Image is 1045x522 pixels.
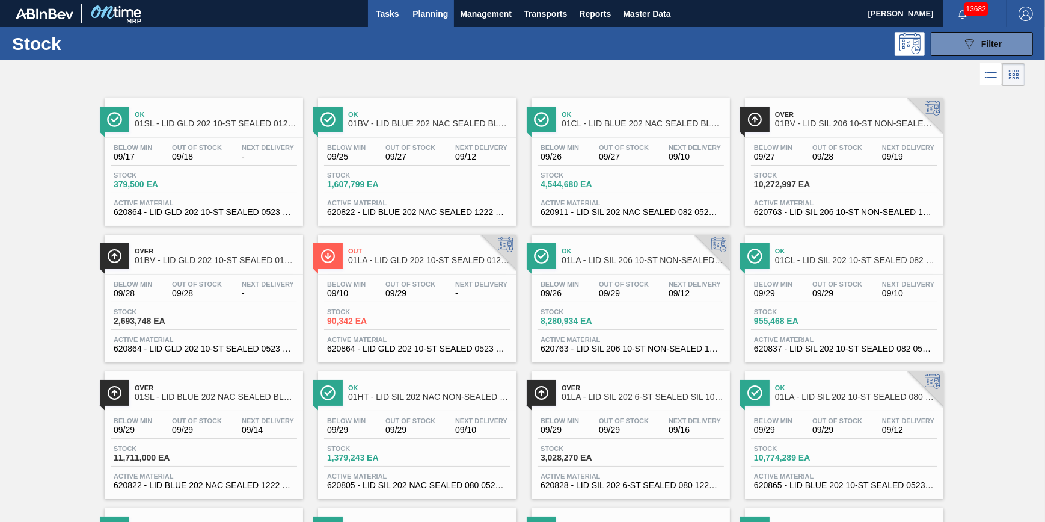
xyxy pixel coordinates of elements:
[385,152,435,161] span: 09/27
[327,172,411,179] span: Stock
[541,180,625,189] span: 4,544,680 EA
[541,208,721,217] span: 620911 - LID SIL 202 NAC SEALED 082 0525 BLU DIE
[599,417,649,424] span: Out Of Stock
[736,89,949,226] a: ÍconeOver01BV - LID SIL 206 10-ST NON-SEALED 1218 GRN 20Below Min09/27Out Of Stock09/28Next Deliv...
[348,256,510,265] span: 01LA - LID GLD 202 10-ST SEALED 0121 GLD BALL 0
[172,426,222,435] span: 09/29
[135,256,297,265] span: 01BV - LID GLD 202 10-ST SEALED 0121 GLD BALL 0
[562,111,724,118] span: Ok
[135,111,297,118] span: Ok
[348,247,510,255] span: Out
[135,393,297,402] span: 01SL - LID BLUE 202 NAC SEALED BLU 0322
[114,473,294,480] span: Active Material
[114,417,152,424] span: Below Min
[754,289,792,298] span: 09/29
[327,281,366,288] span: Below Min
[114,426,152,435] span: 09/29
[562,119,724,128] span: 01CL - LID BLUE 202 NAC SEALED BLU 1222 MCC EPOXY
[812,144,862,151] span: Out Of Stock
[242,426,294,435] span: 09/14
[534,385,549,400] img: Ícone
[775,111,937,118] span: Over
[562,384,724,391] span: Over
[455,426,507,435] span: 09/10
[754,180,838,189] span: 10,272,997 EA
[736,226,949,362] a: ÍconeOk01CL - LID SIL 202 10-ST SEALED 082 0618 RED DIBelow Min09/29Out Of Stock09/29Next Deliver...
[460,7,512,21] span: Management
[374,7,400,21] span: Tasks
[541,281,579,288] span: Below Min
[114,172,198,179] span: Stock
[541,172,625,179] span: Stock
[534,249,549,264] img: Ícone
[812,417,862,424] span: Out Of Stock
[172,144,222,151] span: Out Of Stock
[775,393,937,402] span: 01LA - LID SIL 202 10-ST SEALED 080 0618 ULT 06
[114,453,198,462] span: 11,711,000 EA
[882,281,934,288] span: Next Delivery
[348,384,510,391] span: Ok
[114,481,294,490] span: 620822 - LID BLUE 202 NAC SEALED 1222 BLU DIE EPO
[669,289,721,298] span: 09/12
[964,2,988,16] span: 13682
[775,119,937,128] span: 01BV - LID SIL 206 10-ST NON-SEALED 1218 GRN 20
[12,37,189,51] h1: Stock
[541,426,579,435] span: 09/29
[327,289,366,298] span: 09/10
[327,308,411,315] span: Stock
[114,208,294,217] span: 620864 - LID GLD 202 10-ST SEALED 0523 GLD MCC 06
[882,144,934,151] span: Next Delivery
[242,417,294,424] span: Next Delivery
[96,89,309,226] a: ÍconeOk01SL - LID GLD 202 10-ST SEALED 0121 GLD BALL 0Below Min09/17Out Of Stock09/18Next Deliver...
[327,199,507,207] span: Active Material
[455,152,507,161] span: 09/12
[114,180,198,189] span: 379,500 EA
[412,7,448,21] span: Planning
[541,445,625,452] span: Stock
[754,308,838,315] span: Stock
[775,256,937,265] span: 01CL - LID SIL 202 10-ST SEALED 082 0618 RED DI
[882,289,934,298] span: 09/10
[775,247,937,255] span: Ok
[327,481,507,490] span: 620805 - LID SIL 202 NAC SEALED 080 0522 RED DIE
[172,281,222,288] span: Out Of Stock
[541,336,721,343] span: Active Material
[599,289,649,298] span: 09/29
[754,172,838,179] span: Stock
[107,249,122,264] img: Ícone
[562,393,724,402] span: 01LA - LID SIL 202 6-ST SEALED SIL 1021
[541,144,579,151] span: Below Min
[320,249,336,264] img: Ícone
[385,289,435,298] span: 09/29
[754,426,792,435] span: 09/29
[114,336,294,343] span: Active Material
[455,281,507,288] span: Next Delivery
[327,317,411,326] span: 90,342 EA
[114,344,294,353] span: 620864 - LID GLD 202 10-ST SEALED 0523 GLD MCC 06
[385,144,435,151] span: Out Of Stock
[669,417,721,424] span: Next Delivery
[754,453,838,462] span: 10,774,289 EA
[669,144,721,151] span: Next Delivery
[522,362,736,499] a: ÍconeOver01LA - LID SIL 202 6-ST SEALED SIL 1021Below Min09/29Out Of Stock09/29Next Delivery09/16...
[754,336,934,343] span: Active Material
[348,393,510,402] span: 01HT - LID SIL 202 NAC NON-SEALED 080 0215 RED
[135,119,297,128] span: 01SL - LID GLD 202 10-ST SEALED 0121 GLD BALL 0
[541,473,721,480] span: Active Material
[107,112,122,127] img: Ícone
[754,473,934,480] span: Active Material
[114,317,198,326] span: 2,693,748 EA
[327,344,507,353] span: 620864 - LID GLD 202 10-ST SEALED 0523 GLD MCC 06
[114,445,198,452] span: Stock
[327,144,366,151] span: Below Min
[754,344,934,353] span: 620837 - LID SIL 202 10-ST SEALED 082 0523 RED DI
[348,111,510,118] span: Ok
[562,256,724,265] span: 01LA - LID SIL 206 10-ST NON-SEALED 1218 GRN 20
[114,308,198,315] span: Stock
[599,144,649,151] span: Out Of Stock
[541,289,579,298] span: 09/26
[172,417,222,424] span: Out Of Stock
[385,417,435,424] span: Out Of Stock
[754,208,934,217] span: 620763 - LID SIL 206 10-ST NON-SEALED 1021 SIL 0.
[747,249,762,264] img: Ícone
